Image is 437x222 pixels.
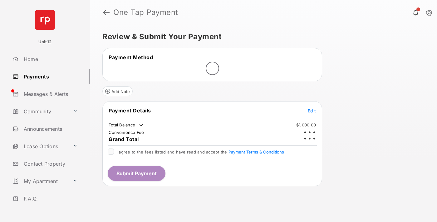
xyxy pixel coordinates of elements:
[116,149,284,154] span: I agree to the fees listed and have read and accept the
[108,130,145,135] td: Convenience Fee
[10,174,70,189] a: My Apartment
[10,104,70,119] a: Community
[10,69,90,84] a: Payments
[10,139,70,154] a: Lease Options
[228,149,284,154] button: I agree to the fees listed and have read and accept the
[10,156,90,171] a: Contact Property
[35,10,55,30] img: svg+xml;base64,PHN2ZyB4bWxucz0iaHR0cDovL3d3dy53My5vcmcvMjAwMC9zdmciIHdpZHRoPSI2NCIgaGVpZ2h0PSI2NC...
[296,122,316,128] td: $1,000.00
[308,108,316,113] span: Edit
[10,52,90,67] a: Home
[102,33,420,40] h5: Review & Submit Your Payment
[108,122,144,128] td: Total Balance
[10,191,90,206] a: F.A.Q.
[113,9,178,16] strong: One Tap Payment
[108,166,165,181] button: Submit Payment
[10,121,90,136] a: Announcements
[308,107,316,114] button: Edit
[109,136,139,142] span: Grand Total
[102,86,133,96] button: Add Note
[10,87,90,102] a: Messages & Alerts
[109,54,153,60] span: Payment Method
[109,107,151,114] span: Payment Details
[38,39,52,45] p: Unit12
